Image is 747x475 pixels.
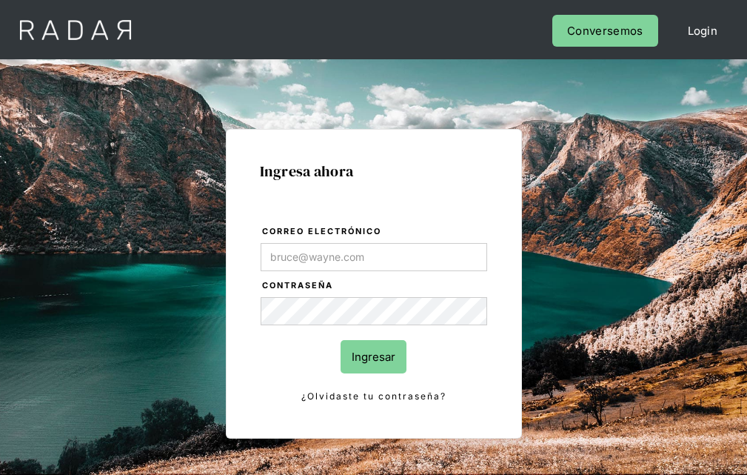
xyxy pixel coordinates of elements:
label: Contraseña [262,279,487,293]
input: bruce@wayne.com [261,243,487,271]
input: Ingresar [341,340,406,373]
a: Login [673,15,733,47]
label: Correo electrónico [262,225,487,239]
a: ¿Olvidaste tu contraseña? [261,388,487,405]
a: Conversemos [552,15,657,47]
form: Login Form [260,224,488,405]
h1: Ingresa ahora [260,163,488,179]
